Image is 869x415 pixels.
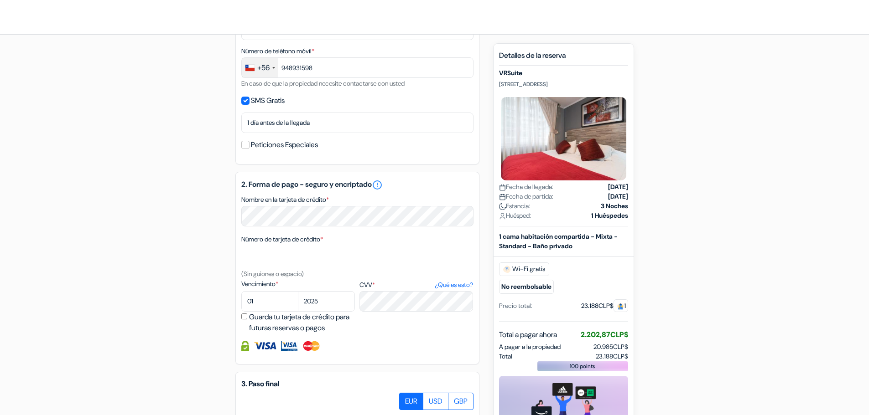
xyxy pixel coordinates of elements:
[499,192,553,201] span: Fecha de partida:
[499,203,506,210] img: moon.svg
[570,362,595,370] span: 100 points
[499,194,506,200] img: calendar.svg
[617,303,624,310] img: guest.svg
[499,262,549,276] span: Wi-Fi gratis
[241,79,405,87] small: En caso de que la propiedad necesite contactarse con usted
[499,69,628,77] h5: VRSuite
[249,312,358,333] label: Guarda tu tarjeta de crédito para futuras reservas o pagos
[241,379,474,388] h5: 3. Paso final
[601,201,628,211] strong: 3 Noches
[608,192,628,201] strong: [DATE]
[596,352,628,361] span: 23.188CLP$
[499,342,561,352] span: A pagar a la propiedad
[593,343,628,351] span: 20.985CLP$
[499,301,532,311] div: Precio total:
[499,232,618,250] b: 1 cama habitación compartida - Mixta - Standard - Baño privado
[254,341,276,351] img: Visa
[11,6,113,28] img: Hostales.com
[499,81,628,88] p: [STREET_ADDRESS]
[241,57,474,78] input: 2 2123 4567
[359,280,473,290] label: CVV
[251,94,285,107] label: SMS Gratis
[251,138,318,151] label: Peticiones Especiales
[499,352,512,361] span: Total
[499,184,506,191] img: calendar.svg
[499,280,554,294] small: No reembolsable
[372,179,383,190] a: error_outline
[242,58,278,77] div: Chile: +56
[241,179,474,190] h5: 2. Forma de pago - seguro y encriptado
[614,299,628,312] span: 1
[581,301,628,311] div: 23.188CLP$
[400,393,474,410] div: Basic radio toggle button group
[499,182,553,192] span: Fecha de llegada:
[399,393,423,410] label: EUR
[608,182,628,192] strong: [DATE]
[241,270,304,278] small: (Sin guiones o espacio)
[499,211,531,220] span: Huésped:
[241,279,355,289] label: Vencimiento
[435,280,473,290] a: ¿Qué es esto?
[499,329,557,340] span: Total a pagar ahora
[503,266,510,273] img: free_wifi.svg
[241,46,314,56] label: Número de teléfono móvil
[581,330,628,339] span: 2.202,87CLP$
[281,341,297,351] img: Visa Electron
[499,213,506,220] img: user_icon.svg
[241,235,323,244] label: Número de tarjeta de crédito
[241,341,249,351] img: Información de la Tarjeta de crédito totalmente protegida y encriptada
[257,62,270,73] div: +56
[499,201,530,211] span: Estancia:
[448,393,474,410] label: GBP
[241,195,329,205] label: Nombre en la tarjeta de crédito
[499,51,628,66] h5: Detalles de la reserva
[302,341,321,351] img: Master Card
[591,211,628,220] strong: 1 Huéspedes
[423,393,448,410] label: USD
